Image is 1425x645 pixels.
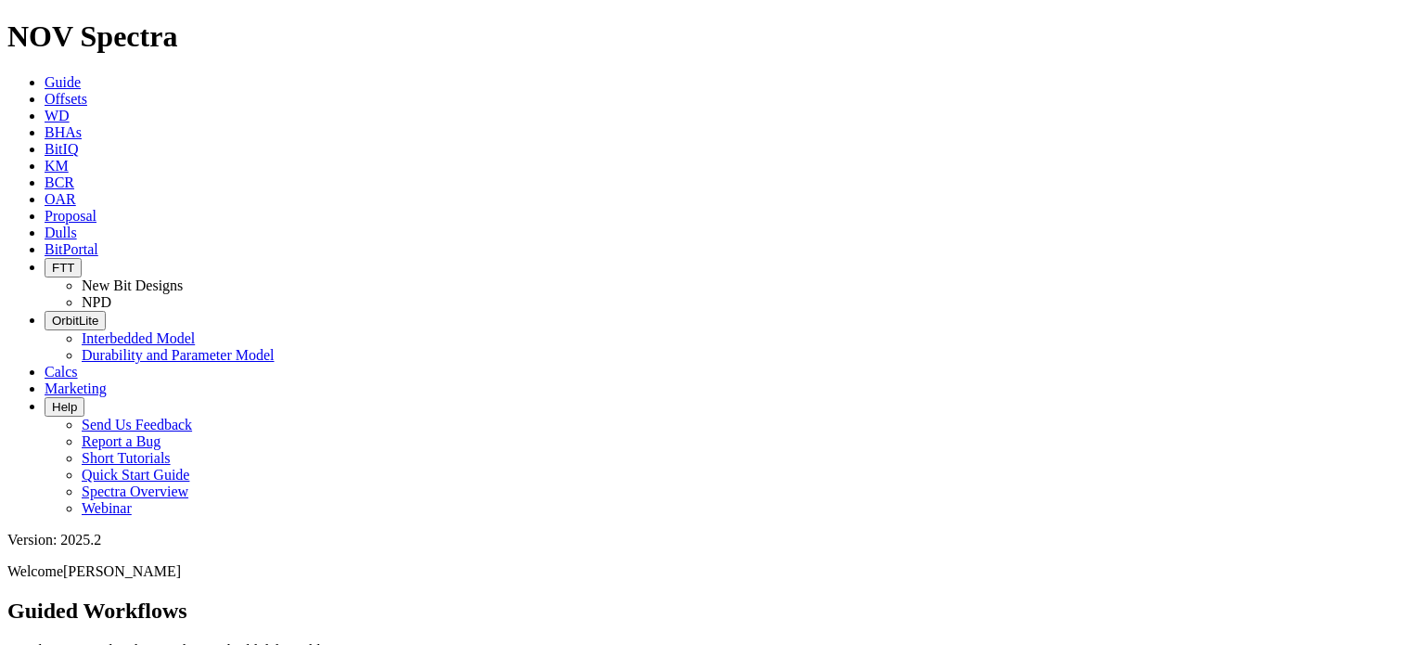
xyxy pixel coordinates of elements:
[82,294,111,310] a: NPD
[45,311,106,330] button: OrbitLite
[45,124,82,140] a: BHAs
[45,381,107,396] a: Marketing
[82,330,195,346] a: Interbedded Model
[82,433,160,449] a: Report a Bug
[7,19,1418,54] h1: NOV Spectra
[45,191,76,207] a: OAR
[45,397,84,417] button: Help
[45,225,77,240] a: Dulls
[45,364,78,380] a: Calcs
[45,241,98,257] a: BitPortal
[45,141,78,157] a: BitIQ
[45,174,74,190] a: BCR
[52,314,98,328] span: OrbitLite
[82,467,189,483] a: Quick Start Guide
[45,258,82,277] button: FTT
[82,500,132,516] a: Webinar
[82,484,188,499] a: Spectra Overview
[82,347,275,363] a: Durability and Parameter Model
[52,400,77,414] span: Help
[45,108,70,123] a: WD
[7,563,1418,580] p: Welcome
[82,417,192,432] a: Send Us Feedback
[63,563,181,579] span: [PERSON_NAME]
[82,277,183,293] a: New Bit Designs
[82,450,171,466] a: Short Tutorials
[7,599,1418,624] h2: Guided Workflows
[52,261,74,275] span: FTT
[45,74,81,90] a: Guide
[45,208,96,224] a: Proposal
[45,91,87,107] a: Offsets
[7,532,1418,548] div: Version: 2025.2
[45,158,69,174] a: KM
